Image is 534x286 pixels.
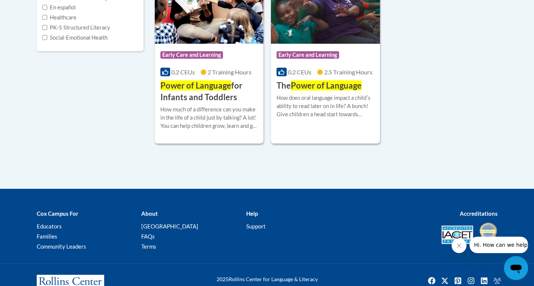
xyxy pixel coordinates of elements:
[42,24,110,32] label: PK-5 Structured Literacy
[37,210,78,217] b: Cox Campus For
[160,80,258,103] h3: for Infants and Toddlers
[460,210,498,217] b: Accreditations
[141,210,158,217] b: About
[42,3,76,12] label: En español
[37,233,57,240] a: Families
[42,15,47,20] input: Checkbox for Options
[277,94,374,119] div: How does oral language impact a childʹs ability to read later on in life? A bunch! Give children ...
[208,68,251,76] span: 2 Training Hours
[141,243,156,250] a: Terms
[160,105,258,130] div: How much of a difference can you make in the life of a child just by talking? A lot! You can help...
[42,5,47,10] input: Checkbox for Options
[277,80,362,92] h3: The
[470,237,528,253] iframe: Message from company
[37,223,62,230] a: Educators
[160,80,231,90] span: Power of Language
[42,34,108,42] label: Social-Emotional Health
[42,25,47,30] input: Checkbox for Options
[452,238,467,253] iframe: Close message
[4,5,61,11] span: Hi. How can we help?
[441,225,473,244] img: Accredited IACET® Provider
[37,243,86,250] a: Community Leaders
[42,13,76,22] label: Healthcare
[277,51,339,59] span: Early Care and Learning
[504,256,528,280] iframe: Button to launch messaging window
[479,222,498,248] img: IDA® Accredited
[324,68,372,76] span: 2.5 Training Hours
[42,35,47,40] input: Checkbox for Options
[288,68,311,76] span: 0.2 CEUs
[246,210,258,217] b: Help
[141,223,198,230] a: [GEOGRAPHIC_DATA]
[291,80,362,90] span: Power of Language
[160,51,223,59] span: Early Care and Learning
[141,233,155,240] a: FAQs
[246,223,266,230] a: Support
[171,68,195,76] span: 0.2 CEUs
[217,276,229,282] span: 2025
